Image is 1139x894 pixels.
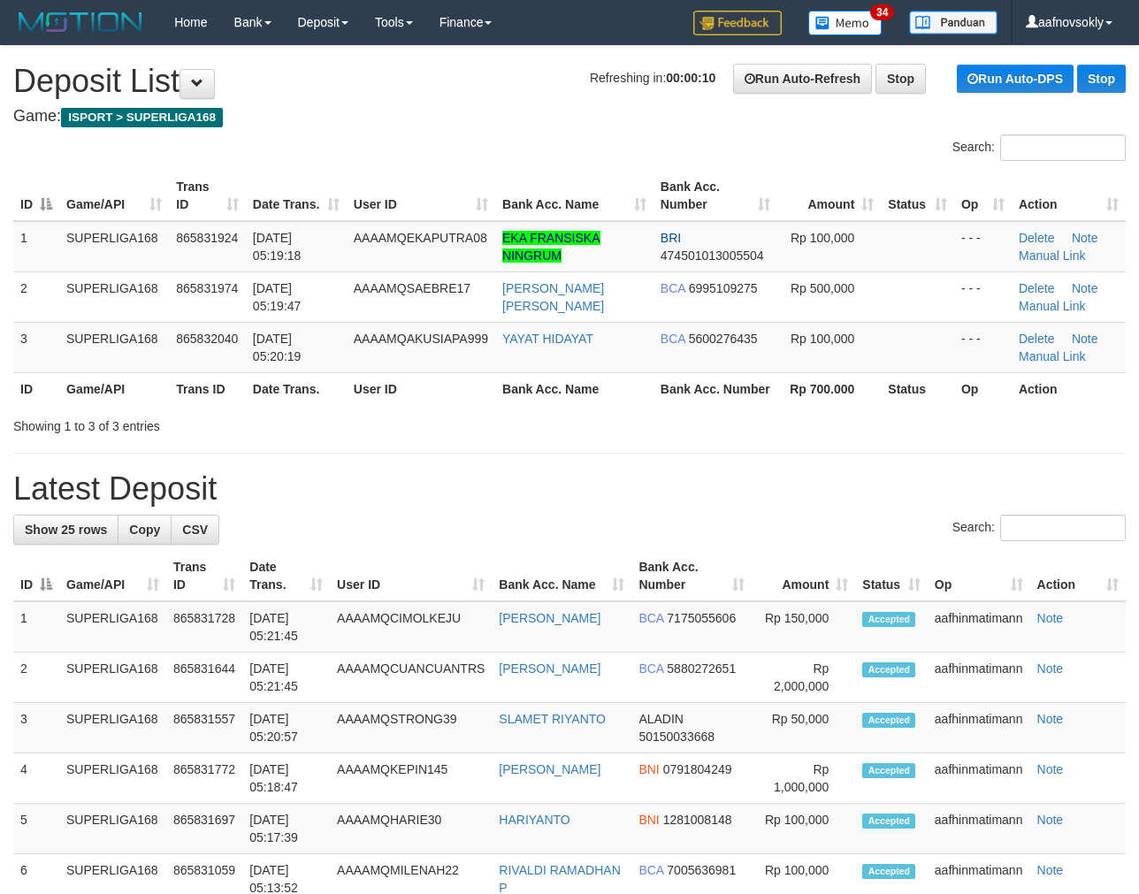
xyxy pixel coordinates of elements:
span: ALADIN [638,712,684,726]
span: AAAAMQAKUSIAPA999 [354,332,488,346]
img: panduan.png [909,11,998,34]
td: aafhinmatimann [928,804,1030,854]
h4: Game: [13,108,1126,126]
span: Accepted [862,713,915,728]
th: Bank Acc. Number: activate to sort column ascending [631,551,751,601]
span: ISPORT > SUPERLIGA168 [61,108,223,127]
td: SUPERLIGA168 [59,703,166,753]
td: 3 [13,322,59,372]
a: [PERSON_NAME] [PERSON_NAME] [502,281,604,313]
td: 2 [13,653,59,703]
th: Trans ID [169,372,246,405]
span: 865831924 [176,231,238,245]
td: SUPERLIGA168 [59,322,169,372]
a: Note [1037,661,1064,676]
td: Rp 100,000 [752,804,856,854]
div: Showing 1 to 3 of 3 entries [13,410,462,435]
td: AAAAMQCIMOLKEJU [330,601,492,653]
th: Op [954,372,1012,405]
label: Search: [952,515,1126,541]
td: [DATE] 05:20:57 [242,703,330,753]
a: Run Auto-Refresh [733,64,872,94]
td: - - - [954,221,1012,272]
td: [DATE] 05:17:39 [242,804,330,854]
input: Search: [1000,134,1126,161]
span: Copy 0791804249 to clipboard [663,762,732,776]
span: BCA [661,281,685,295]
span: BRI [661,231,681,245]
span: AAAAMQEKAPUTRA08 [354,231,487,245]
td: 3 [13,703,59,753]
td: [DATE] 05:21:45 [242,601,330,653]
th: Status: activate to sort column ascending [855,551,927,601]
th: Op: activate to sort column ascending [954,171,1012,221]
td: [DATE] 05:21:45 [242,653,330,703]
span: Accepted [862,612,915,627]
td: 1 [13,601,59,653]
a: Note [1037,863,1064,877]
span: Accepted [862,814,915,829]
span: Copy [129,523,160,537]
span: Accepted [862,662,915,677]
th: Action [1012,372,1126,405]
a: Note [1072,332,1098,346]
th: Amount: activate to sort column ascending [752,551,856,601]
td: Rp 150,000 [752,601,856,653]
th: ID: activate to sort column descending [13,551,59,601]
span: Copy 1281008148 to clipboard [663,813,732,827]
span: [DATE] 05:19:18 [253,231,302,263]
a: Copy [118,515,172,545]
td: [DATE] 05:18:47 [242,753,330,804]
th: Trans ID: activate to sort column ascending [166,551,242,601]
a: [PERSON_NAME] [499,611,600,625]
th: User ID: activate to sort column ascending [347,171,495,221]
a: Manual Link [1019,349,1086,363]
td: aafhinmatimann [928,703,1030,753]
span: Copy 7175055606 to clipboard [667,611,736,625]
td: 865831772 [166,753,242,804]
span: BNI [638,813,659,827]
a: Note [1037,762,1064,776]
td: SUPERLIGA168 [59,753,166,804]
span: Copy 474501013005504 to clipboard [661,248,764,263]
td: 865831644 [166,653,242,703]
td: AAAAMQHARIE30 [330,804,492,854]
span: 865832040 [176,332,238,346]
span: Show 25 rows [25,523,107,537]
span: BCA [638,863,663,877]
td: aafhinmatimann [928,601,1030,653]
a: Note [1037,813,1064,827]
td: AAAAMQKEPIN145 [330,753,492,804]
td: aafhinmatimann [928,653,1030,703]
a: [PERSON_NAME] [499,762,600,776]
th: Game/API [59,372,169,405]
td: 865831557 [166,703,242,753]
span: [DATE] 05:19:47 [253,281,302,313]
span: AAAAMQSAEBRE17 [354,281,470,295]
a: Run Auto-DPS [957,65,1074,93]
span: Copy 5880272651 to clipboard [667,661,736,676]
h1: Latest Deposit [13,471,1126,507]
td: SUPERLIGA168 [59,271,169,322]
th: ID: activate to sort column descending [13,171,59,221]
img: Button%20Memo.svg [808,11,883,35]
a: [PERSON_NAME] [499,661,600,676]
span: Copy 6995109275 to clipboard [689,281,758,295]
td: 1 [13,221,59,272]
td: 5 [13,804,59,854]
th: Op: activate to sort column ascending [928,551,1030,601]
th: Status: activate to sort column ascending [881,171,954,221]
th: Bank Acc. Name [495,372,654,405]
a: HARIYANTO [499,813,569,827]
td: AAAAMQCUANCUANTRS [330,653,492,703]
th: Rp 700.000 [777,372,881,405]
a: YAYAT HIDAYAT [502,332,593,346]
input: Search: [1000,515,1126,541]
span: BCA [638,611,663,625]
h1: Deposit List [13,64,1126,99]
span: Accepted [862,864,915,879]
th: Trans ID: activate to sort column ascending [169,171,246,221]
span: Rp 500,000 [791,281,854,295]
td: aafhinmatimann [928,753,1030,804]
td: SUPERLIGA168 [59,221,169,272]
